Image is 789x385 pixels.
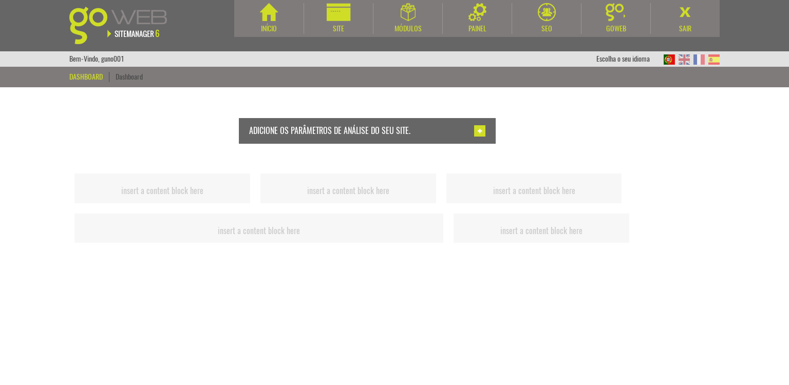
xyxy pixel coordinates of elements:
[234,24,304,34] div: Início
[474,125,485,137] img: Adicionar
[327,3,351,21] img: Site
[581,24,650,34] div: Goweb
[664,54,675,65] img: PT
[77,226,441,236] h2: insert a content block here
[80,118,654,144] a: Adicione os parâmetros de análise do seu site. Adicionar
[677,3,694,21] img: Sair
[596,51,660,67] div: Escolha o seu idioma
[304,24,373,34] div: Site
[468,3,486,21] img: Painel
[116,72,143,82] a: Dashboard
[456,226,627,236] h2: insert a content block here
[69,72,109,82] div: Dashboard
[69,7,179,44] img: Goweb
[249,125,410,136] span: Adicione os parâmetros de análise do seu site.
[449,186,619,196] h2: insert a content block here
[606,3,627,21] img: Goweb
[708,54,720,65] img: ES
[263,186,434,196] h2: insert a content block here
[538,3,556,21] img: SEO
[443,24,512,34] div: Painel
[512,24,581,34] div: SEO
[401,3,416,21] img: Módulos
[693,54,705,65] img: FR
[69,51,124,67] div: Bem-Vindo, guno001
[679,54,690,65] img: EN
[651,24,720,34] div: Sair
[373,24,442,34] div: Módulos
[77,186,248,196] h2: insert a content block here
[260,3,278,21] img: Início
